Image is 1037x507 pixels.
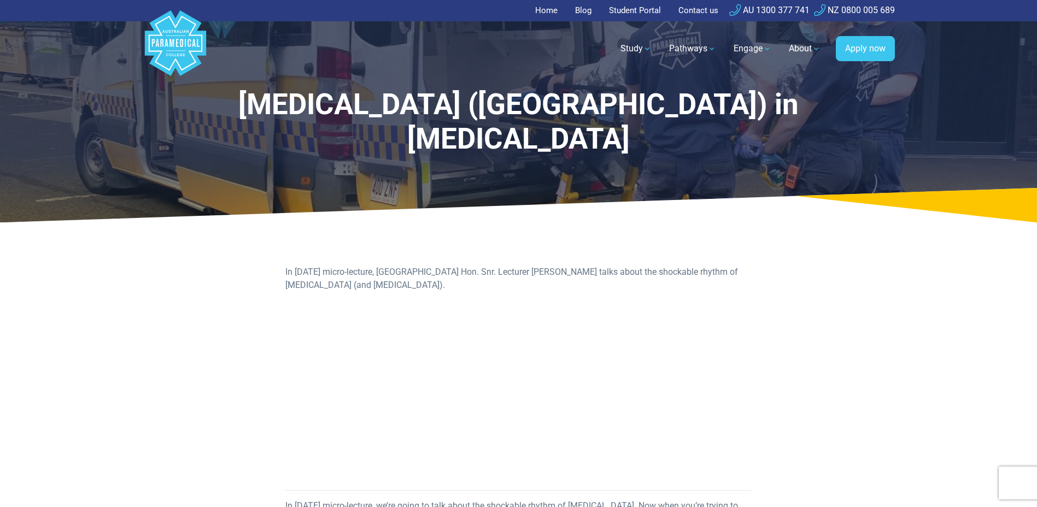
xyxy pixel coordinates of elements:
a: Study [614,33,658,64]
a: Australian Paramedical College [143,21,208,76]
a: Pathways [663,33,723,64]
p: In [DATE] micro-lecture, [GEOGRAPHIC_DATA] Hon. Snr. Lecturer [PERSON_NAME] talks about the shock... [285,266,752,292]
h1: [MEDICAL_DATA] ([GEOGRAPHIC_DATA]) in [MEDICAL_DATA] [237,87,801,157]
a: Engage [727,33,778,64]
a: About [782,33,827,64]
a: NZ 0800 005 689 [814,5,895,15]
a: AU 1300 377 741 [729,5,810,15]
a: Apply now [836,36,895,61]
